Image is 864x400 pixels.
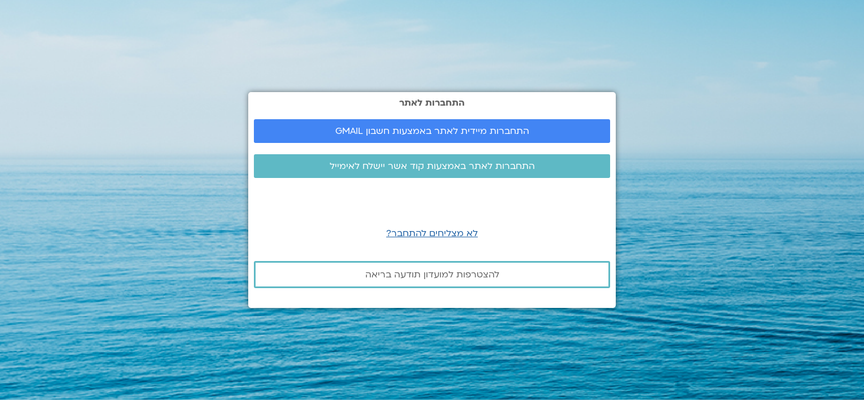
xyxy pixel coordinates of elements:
a: התחברות מיידית לאתר באמצעות חשבון GMAIL [254,119,610,143]
h2: התחברות לאתר [254,98,610,108]
span: התחברות מיידית לאתר באמצעות חשבון GMAIL [335,126,529,136]
a: לא מצליחים להתחבר? [386,227,478,240]
a: להצטרפות למועדון תודעה בריאה [254,261,610,288]
span: להצטרפות למועדון תודעה בריאה [365,269,499,280]
span: התחברות לאתר באמצעות קוד אשר יישלח לאימייל [330,161,535,171]
a: התחברות לאתר באמצעות קוד אשר יישלח לאימייל [254,154,610,178]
